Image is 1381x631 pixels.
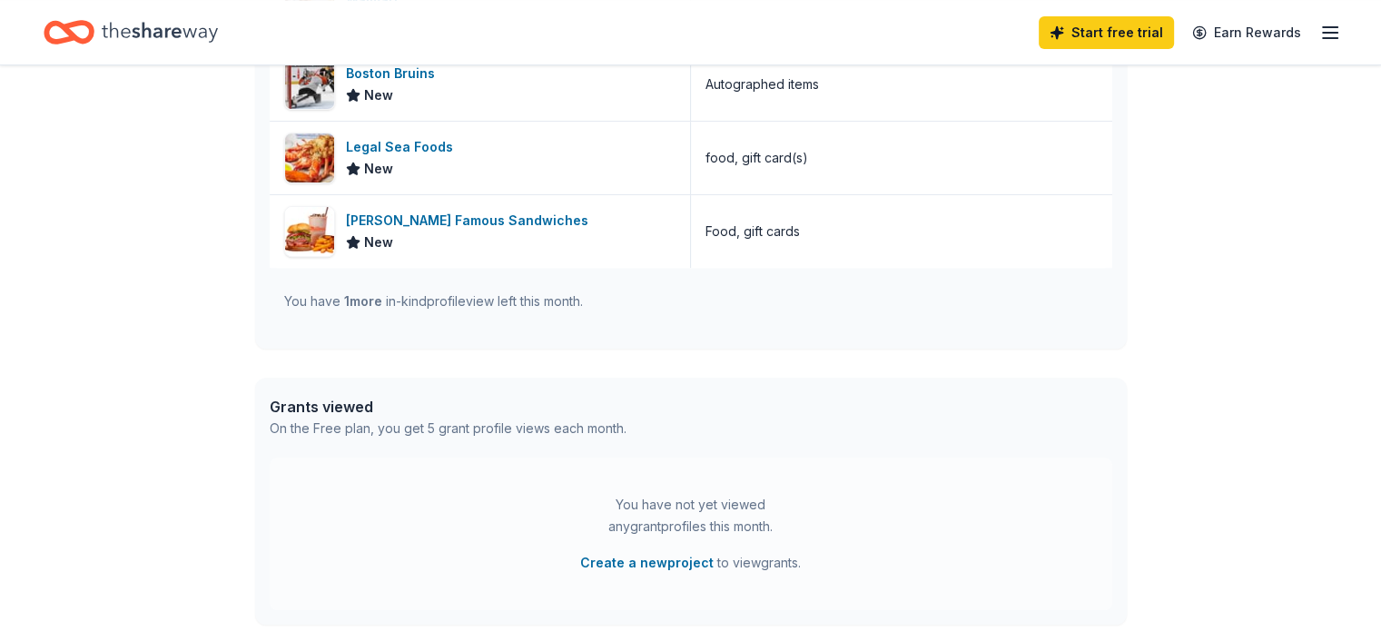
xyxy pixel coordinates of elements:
a: Start free trial [1039,16,1174,49]
div: Autographed items [705,74,819,95]
a: Home [44,11,218,54]
div: Legal Sea Foods [346,136,460,158]
div: Grants viewed [270,396,626,418]
span: New [364,232,393,253]
span: New [364,84,393,106]
div: Boston Bruins [346,63,442,84]
img: Image for Miller’s Famous Sandwiches [285,207,334,256]
span: New [364,158,393,180]
div: You have in-kind profile view left this month. [284,291,583,312]
img: Image for Boston Bruins [285,60,334,109]
div: Food, gift cards [705,221,800,242]
button: Create a newproject [580,552,714,574]
div: food, gift card(s) [705,147,808,169]
div: You have not yet viewed any grant profiles this month. [577,494,804,537]
div: On the Free plan, you get 5 grant profile views each month. [270,418,626,439]
a: Earn Rewards [1181,16,1312,49]
span: to view grants . [580,552,801,574]
div: [PERSON_NAME] Famous Sandwiches [346,210,596,232]
img: Image for Legal Sea Foods [285,133,334,182]
span: 1 more [344,293,382,309]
